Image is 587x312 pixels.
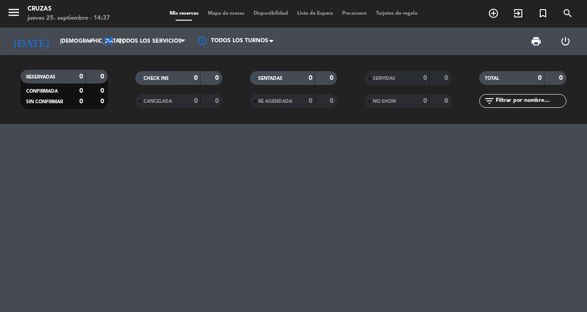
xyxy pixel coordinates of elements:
span: Tarjetas de regalo [371,11,422,16]
div: LOG OUT [551,28,580,55]
span: Pre-acceso [338,11,371,16]
strong: 0 [79,88,83,94]
i: arrow_drop_down [85,36,96,47]
strong: 0 [444,75,450,81]
strong: 0 [194,75,198,81]
span: Todos los servicios [118,38,182,45]
span: CHECK INS [144,76,169,81]
strong: 0 [215,98,221,104]
strong: 0 [330,98,335,104]
strong: 0 [100,73,106,80]
strong: 0 [100,88,106,94]
button: menu [7,6,21,22]
span: SIN CONFIRMAR [26,100,63,104]
span: print [531,36,542,47]
span: Lista de Espera [293,11,338,16]
strong: 0 [423,75,427,81]
strong: 0 [194,98,198,104]
i: power_settings_new [560,36,571,47]
strong: 0 [309,75,312,81]
strong: 0 [79,73,83,80]
strong: 0 [330,75,335,81]
strong: 0 [309,98,312,104]
span: Mapa de mesas [203,11,249,16]
div: jueves 25. septiembre - 14:37 [28,14,110,23]
i: add_circle_outline [488,8,499,19]
i: [DATE] [7,31,55,51]
strong: 0 [559,75,565,81]
i: menu [7,6,21,19]
span: RE AGENDADA [258,99,292,104]
i: exit_to_app [513,8,524,19]
i: search [562,8,573,19]
span: NO SHOW [373,99,396,104]
span: SERVIDAS [373,76,395,81]
span: CANCELADA [144,99,172,104]
strong: 0 [215,75,221,81]
i: filter_list [484,95,495,106]
strong: 0 [100,98,106,105]
strong: 0 [444,98,450,104]
span: CONFIRMADA [26,89,58,94]
span: SENTADAS [258,76,282,81]
strong: 0 [423,98,427,104]
input: Filtrar por nombre... [495,96,566,106]
i: turned_in_not [537,8,548,19]
strong: 0 [538,75,542,81]
div: Cruzas [28,5,110,14]
span: Disponibilidad [249,11,293,16]
span: Mis reservas [165,11,203,16]
span: RESERVADAS [26,75,55,79]
strong: 0 [79,98,83,105]
span: TOTAL [485,76,499,81]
